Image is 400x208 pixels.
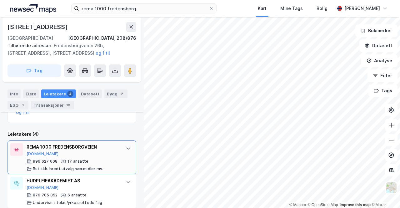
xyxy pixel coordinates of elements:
div: Eiere [23,89,39,98]
div: Bygg [104,89,127,98]
div: Bolig [317,5,327,12]
div: Undervisn. i tekn./yrkesrettede fag [33,200,102,205]
a: Improve this map [340,203,371,207]
div: Butikkh. bredt utvalg nær.midler mv. [33,166,103,171]
div: 6 ansatte [67,193,87,198]
div: Datasett [78,89,102,98]
div: HUDPLEIEAKADEMIET AS [27,177,120,185]
span: Tilhørende adresser: [7,43,54,48]
div: 876 705 052 [33,193,57,198]
div: REMA 1000 FREDENSBORGVEIEN [27,143,120,151]
img: logo.a4113a55bc3d86da70a041830d287a7e.svg [10,4,56,13]
div: Kontrollprogram for chat [369,178,400,208]
div: Leietakere [41,89,76,98]
button: Filter [367,69,397,82]
div: [GEOGRAPHIC_DATA], 208/876 [68,34,136,42]
button: Og 1 til [16,110,30,115]
button: Tags [368,84,397,97]
button: Bokmerker [355,24,397,37]
button: Analyse [361,54,397,67]
div: 2 [119,91,125,97]
div: 4 [67,91,73,97]
div: 17 ansatte [67,159,88,164]
a: OpenStreetMap [308,203,338,207]
div: Leietakere (4) [7,130,136,138]
div: 996 627 608 [33,159,57,164]
button: [DOMAIN_NAME] [27,151,59,156]
div: [PERSON_NAME] [344,5,380,12]
button: Tag [7,64,61,77]
div: Mine Tags [280,5,303,12]
input: Søk på adresse, matrikkel, gårdeiere, leietakere eller personer [79,4,209,13]
a: Mapbox [289,203,307,207]
div: Fredensborgveien 26b, [STREET_ADDRESS], [STREET_ADDRESS] [7,42,131,57]
div: [GEOGRAPHIC_DATA] [7,34,53,42]
button: [DOMAIN_NAME] [27,185,59,190]
div: Info [7,89,21,98]
iframe: Chat Widget [369,178,400,208]
div: [STREET_ADDRESS] [7,22,69,32]
div: Kart [258,5,267,12]
div: 10 [65,102,72,108]
div: 1 [20,102,26,108]
div: ESG [7,101,28,109]
button: Datasett [359,39,397,52]
div: Transaksjoner [31,101,74,109]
